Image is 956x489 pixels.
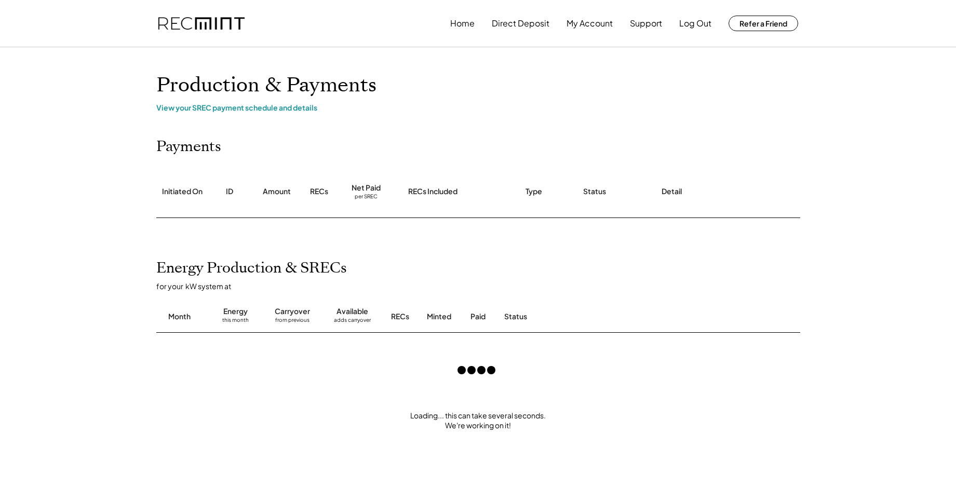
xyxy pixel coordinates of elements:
[310,186,328,197] div: RECs
[156,73,800,98] h1: Production & Payments
[156,138,221,156] h2: Payments
[583,186,606,197] div: Status
[226,186,233,197] div: ID
[263,186,291,197] div: Amount
[156,281,811,291] div: for your kW system at
[168,311,191,322] div: Month
[336,306,368,317] div: Available
[275,306,310,317] div: Carryover
[391,311,409,322] div: RECs
[156,260,347,277] h2: Energy Production & SRECs
[504,311,681,322] div: Status
[662,186,682,197] div: Detail
[156,103,800,112] div: View your SREC payment schedule and details
[679,13,711,34] button: Log Out
[492,13,549,34] button: Direct Deposit
[162,186,203,197] div: Initiated On
[223,306,248,317] div: Energy
[158,17,245,30] img: recmint-logotype%403x.png
[222,317,249,327] div: this month
[450,13,475,34] button: Home
[355,193,378,201] div: per SREC
[427,311,451,322] div: Minted
[275,317,309,327] div: from previous
[408,186,457,197] div: RECs Included
[334,317,371,327] div: adds carryover
[630,13,662,34] button: Support
[352,183,381,193] div: Net Paid
[470,311,486,322] div: Paid
[526,186,542,197] div: Type
[567,13,613,34] button: My Account
[146,411,811,431] div: Loading... this can take several seconds. We're working on it!
[729,16,798,31] button: Refer a Friend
